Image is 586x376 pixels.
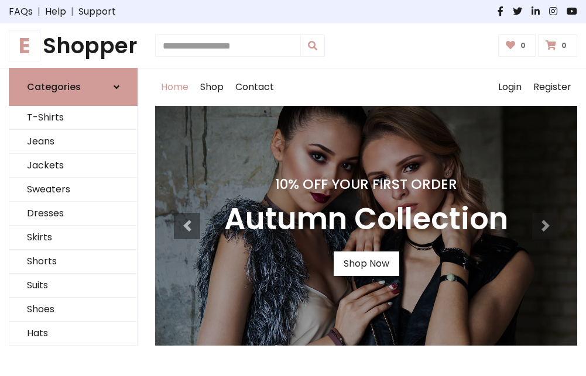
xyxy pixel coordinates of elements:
[538,35,577,57] a: 0
[66,5,78,19] span: |
[33,5,45,19] span: |
[9,5,33,19] a: FAQs
[9,130,137,154] a: Jeans
[78,5,116,19] a: Support
[45,5,66,19] a: Help
[9,30,40,61] span: E
[9,250,137,274] a: Shorts
[9,274,137,298] a: Suits
[9,33,138,58] h1: Shopper
[558,40,570,51] span: 0
[155,68,194,106] a: Home
[9,68,138,106] a: Categories
[9,154,137,178] a: Jackets
[9,106,137,130] a: T-Shirts
[9,298,137,322] a: Shoes
[9,226,137,250] a: Skirts
[334,251,399,276] a: Shop Now
[527,68,577,106] a: Register
[498,35,536,57] a: 0
[9,202,137,226] a: Dresses
[194,68,229,106] a: Shop
[9,33,138,58] a: EShopper
[518,40,529,51] span: 0
[9,322,137,346] a: Hats
[492,68,527,106] a: Login
[224,176,508,192] h4: 10% Off Your First Order
[229,68,280,106] a: Contact
[224,202,508,237] h3: Autumn Collection
[27,81,81,92] h6: Categories
[9,178,137,202] a: Sweaters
